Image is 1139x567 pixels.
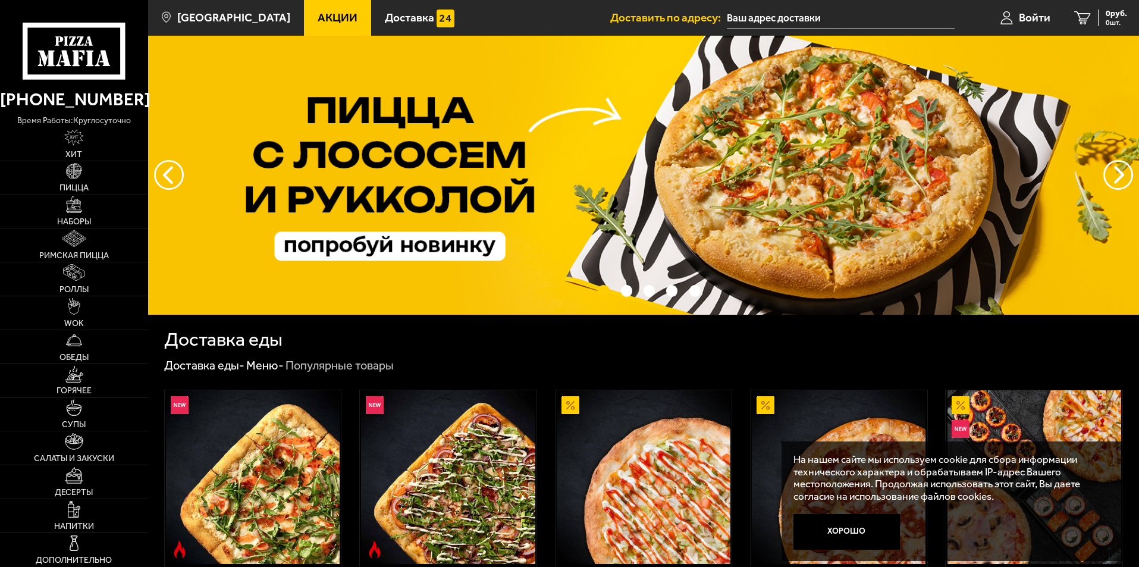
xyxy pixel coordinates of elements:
span: Десерты [55,488,93,497]
img: Острое блюдо [366,541,384,559]
div: Популярные товары [285,358,394,374]
button: точки переключения [621,285,632,296]
span: WOK [64,319,84,328]
a: НовинкаОстрое блюдоРимская с креветками [165,390,341,564]
span: 0 руб. [1106,10,1127,18]
img: Новинка [952,420,969,438]
button: предыдущий [1103,160,1133,190]
img: Пепперони 25 см (толстое с сыром) [752,390,925,564]
span: Напитки [54,522,94,531]
a: Меню- [246,358,284,372]
input: Ваш адрес доставки [727,7,955,29]
img: Новинка [171,396,189,414]
p: На нашем сайте мы используем cookie для сбора информации технического характера и обрабатываем IP... [793,453,1105,503]
img: Аль-Шам 25 см (тонкое тесто) [557,390,730,564]
span: Акции [318,12,357,23]
img: Новинка [366,396,384,414]
a: АкционныйНовинкаВсё включено [946,390,1122,564]
button: точки переключения [598,285,609,296]
img: Всё включено [947,390,1121,564]
img: Акционный [757,396,774,414]
span: Пицца [59,184,89,192]
span: Римская пицца [39,252,109,260]
a: Доставка еды- [164,358,244,372]
h1: Доставка еды [164,330,283,349]
span: Доставка [385,12,434,23]
span: Обеды [59,353,89,362]
a: НовинкаОстрое блюдоРимская с мясным ассорти [360,390,536,564]
img: 15daf4d41897b9f0e9f617042186c801.svg [437,10,454,27]
button: точки переключения [689,285,701,296]
span: Салаты и закуски [34,455,114,463]
img: Острое блюдо [171,541,189,559]
span: Роллы [59,286,89,294]
a: АкционныйАль-Шам 25 см (тонкое тесто) [556,390,732,564]
a: АкционныйПепперони 25 см (толстое с сыром) [751,390,927,564]
button: точки переключения [666,285,677,296]
img: Римская с мясным ассорти [361,390,535,564]
span: Доставить по адресу: [610,12,727,23]
span: [GEOGRAPHIC_DATA] [177,12,290,23]
span: Горячее [57,387,92,395]
img: Акционный [952,396,969,414]
img: Акционный [561,396,579,414]
span: Наборы [57,218,91,226]
span: Супы [62,421,86,429]
span: Хит [65,151,82,159]
span: Войти [1019,12,1050,23]
button: точки переключения [644,285,655,296]
span: Дополнительно [36,556,112,565]
span: 0 шт. [1106,19,1127,26]
button: следующий [154,160,184,190]
img: Римская с креветками [166,390,340,564]
button: Хорошо [793,514,900,550]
